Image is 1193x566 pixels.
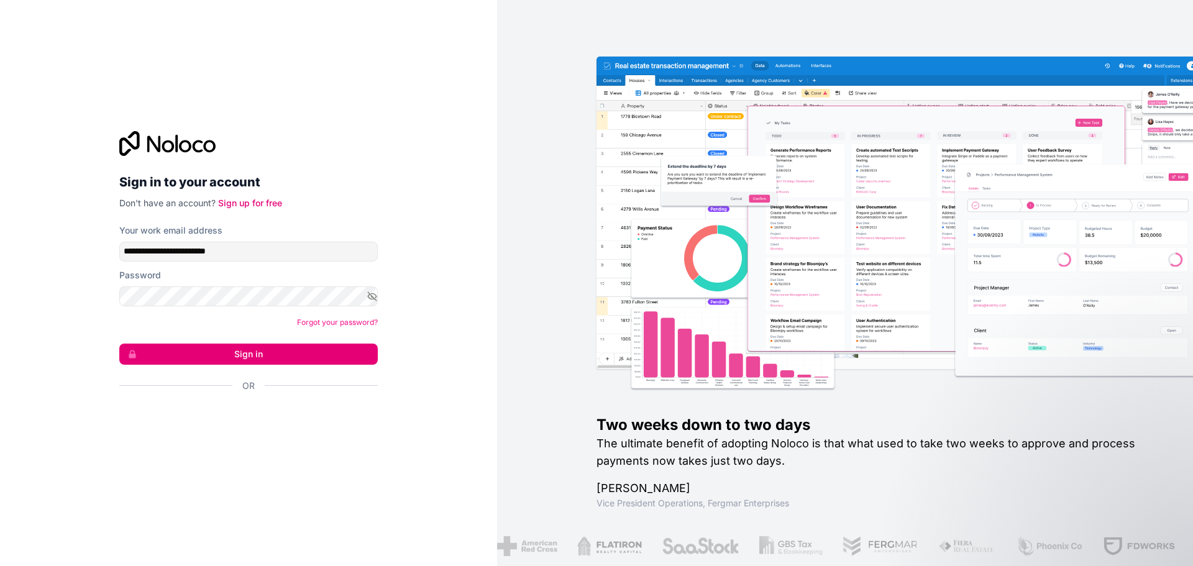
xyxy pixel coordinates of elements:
h2: The ultimate benefit of adopting Noloco is that what used to take two weeks to approve and proces... [596,435,1153,470]
iframe: Botão "Fazer login com o Google" [113,406,374,433]
img: /assets/flatiron-C8eUkumj.png [577,536,641,556]
label: Your work email address [119,224,222,237]
h1: Vice President Operations , Fergmar Enterprises [596,497,1153,509]
a: Forgot your password? [297,317,378,327]
input: Email address [119,242,378,262]
span: Or [242,380,255,392]
h1: [PERSON_NAME] [596,480,1153,497]
iframe: Intercom notifications message [944,473,1193,560]
input: Password [119,286,378,306]
button: Sign in [119,344,378,365]
img: /assets/american-red-cross-BAupjrZR.png [496,536,557,556]
img: /assets/saastock-C6Zbiodz.png [661,536,739,556]
a: Sign up for free [218,198,282,208]
h2: Sign in to your account [119,171,378,193]
h1: Two weeks down to two days [596,415,1153,435]
span: Don't have an account? [119,198,216,208]
img: /assets/gbstax-C-GtDUiK.png [759,536,822,556]
img: /assets/fiera-fwj2N5v4.png [938,536,996,556]
label: Password [119,269,161,281]
img: /assets/fergmar-CudnrXN5.png [842,536,918,556]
